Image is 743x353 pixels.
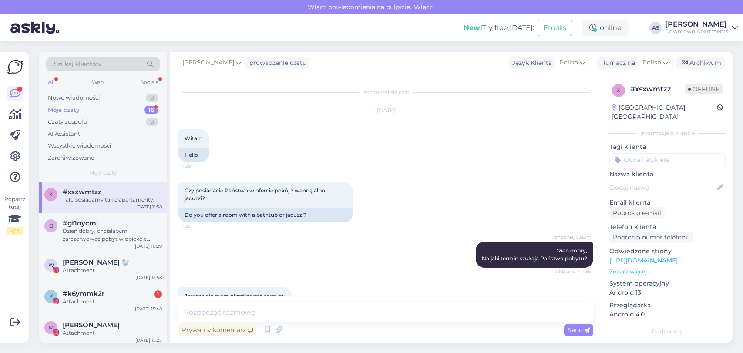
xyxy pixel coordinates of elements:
span: #xsxwmtzz [63,188,101,196]
div: Downtown Apartments [665,28,728,35]
div: [DATE] 15:25 [135,337,162,343]
span: Szukaj klientów [54,60,101,69]
a: [PERSON_NAME]Downtown Apartments [665,21,738,35]
div: Archiwum [676,57,725,69]
p: Android 4.0 [609,310,726,319]
div: Tak, posiadamy takie apartamenty. [63,196,162,204]
div: Wszystkie wiadomości [48,141,111,150]
span: g [49,222,53,229]
div: Język Klienta [509,58,552,67]
p: Tagi klienta [609,142,726,151]
div: Rozpoczął się czat [178,88,593,96]
div: 2 / 3 [7,227,23,235]
span: M [49,324,54,331]
p: Notatki [609,341,726,350]
div: Hello [178,148,209,162]
span: Send [568,326,590,334]
div: [DATE] 10:29 [135,243,162,249]
div: Dodatkowy [609,328,726,336]
span: x [617,87,620,94]
span: [PERSON_NAME] [182,58,234,67]
div: Attachment [63,266,162,274]
div: Poproś o numer telefonu [609,232,693,243]
span: W [48,262,54,268]
div: [DATE] [178,107,593,114]
div: Popatrz tutaj [7,195,23,235]
p: Odwiedzone strony [609,247,726,256]
div: [PERSON_NAME] [665,21,728,28]
div: Web [90,77,105,88]
p: Telefon klienta [609,222,726,232]
span: #k6ymmk2r [63,290,104,298]
div: Socials [139,77,160,88]
span: Polish [559,58,578,67]
div: Attachment [63,298,162,306]
div: Nowe wiadomości [48,94,100,102]
input: Dodaj nazwę [610,183,716,192]
img: Askly Logo [7,59,24,75]
p: Nazwa klienta [609,170,726,179]
div: # xsxwmtzz [630,84,685,94]
span: Offline [685,84,723,94]
span: Widziane ✓ 11:36 [554,268,591,275]
div: [DATE] 11:58 [136,204,162,210]
div: 0 [146,94,158,102]
div: Informacje o kliencie [609,129,726,137]
span: Jeszcze nie mam określonego terminu [185,292,286,299]
div: Do you offer a room with a bathtub or jacuzzi? [178,208,353,222]
div: Czaty zespołu [48,118,87,126]
span: Moje czaty [89,169,117,177]
span: Włącz [411,3,435,11]
span: 11:28 [181,163,214,169]
div: All [46,77,56,88]
div: [DATE] 15:58 [135,274,162,281]
div: Try free [DATE]: [464,23,534,33]
p: Przeglądarka [609,301,726,310]
span: Polish [642,58,661,67]
span: Mateusz [63,321,120,329]
div: 1 [154,290,162,298]
div: Attachment [63,329,162,337]
input: Dodać etykietę [609,153,726,166]
span: 11:29 [181,223,214,229]
div: Poproś o e-mail [609,207,665,219]
div: [DATE] 15:48 [135,306,162,312]
div: Tłumacz na [597,58,635,67]
div: Dzień dobry, chciałabym zarezerwować pobyt w obiekcie Letnica seaside przez booking. Będę potrzeb... [63,227,162,243]
span: [PERSON_NAME] [553,235,591,241]
div: AI Assistant [48,130,80,138]
div: Zarchiwizowane [48,154,94,162]
p: Email klienta [609,198,726,207]
p: Zobacz więcej ... [609,268,726,276]
div: AS [649,22,662,34]
span: x [49,191,53,198]
span: Witam [185,135,203,141]
div: 16 [144,106,158,114]
div: [GEOGRAPHIC_DATA], [GEOGRAPHIC_DATA] [612,103,717,121]
span: #gt1oycml [63,219,98,227]
b: New! [464,24,482,32]
span: Czy posiadacie Państwo w ofercie pokój z wanną albo jacuzzi? [185,187,326,202]
p: System operacyjny [609,279,726,288]
button: Emails [538,20,572,36]
div: online [582,20,629,36]
p: Android 13 [609,288,726,297]
span: k [49,293,53,299]
div: Prywatny komentarz [178,324,256,336]
div: Moje czaty [48,106,80,114]
span: Wiktoria Łukiewska 🦭 [63,259,130,266]
div: prowadzenie czatu [246,58,306,67]
a: [URL][DOMAIN_NAME] [609,256,678,264]
div: 0 [146,118,158,126]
